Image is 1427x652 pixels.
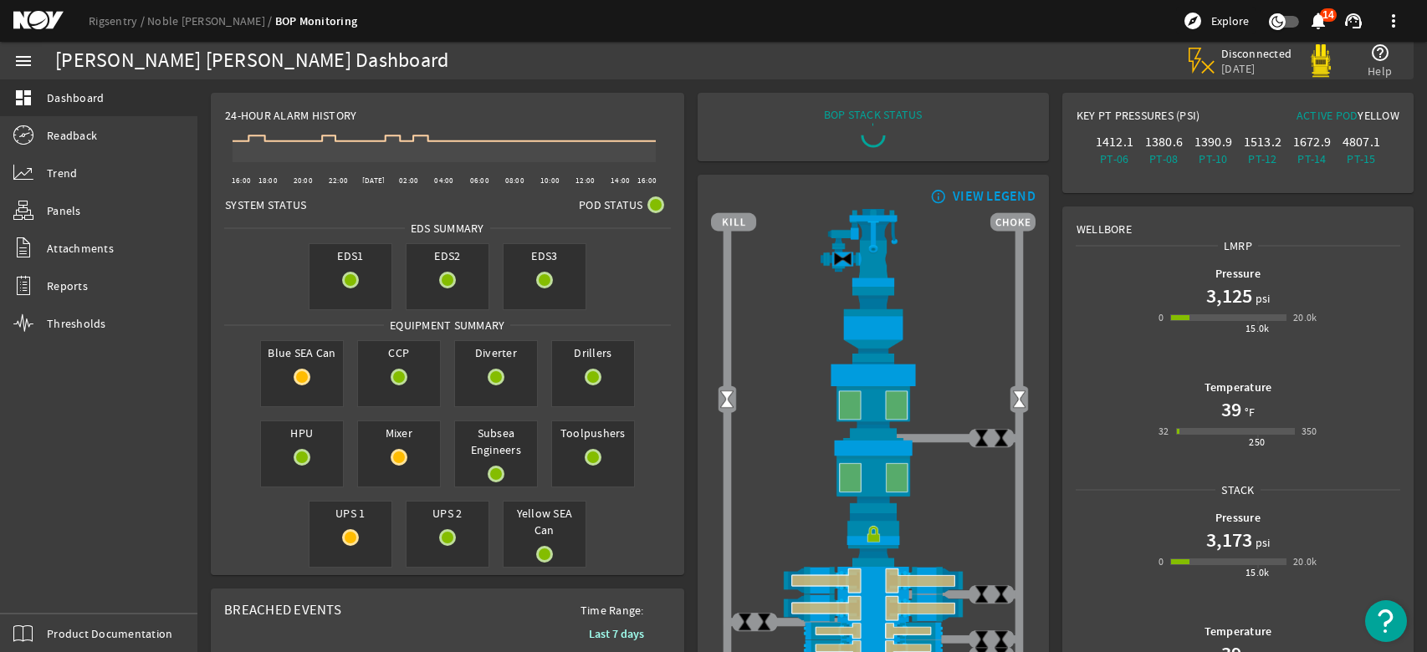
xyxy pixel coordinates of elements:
h1: 3,173 [1206,527,1252,553]
a: Noble [PERSON_NAME] [147,13,275,28]
img: RiserConnectorLock.png [711,513,1036,567]
a: Rigsentry [89,13,147,28]
span: Equipment Summary [384,317,510,334]
div: PT-15 [1340,150,1383,167]
mat-icon: notifications [1308,11,1328,31]
button: 14 [1309,13,1327,30]
img: Valve2Close.png [833,249,852,268]
div: 1380.6 [1143,134,1185,150]
span: EDS1 [309,244,391,267]
span: Pod Status [579,196,643,213]
text: [DATE] [362,176,386,186]
img: Valve2Open.png [1010,390,1029,409]
span: psi [1252,290,1271,307]
text: 02:00 [399,176,418,186]
span: EDS SUMMARY [405,220,490,237]
div: PT-12 [1241,150,1284,167]
mat-icon: info_outline [927,190,947,203]
img: FlexJoint.png [711,287,1036,362]
span: Breached Events [224,601,341,619]
span: UPS 2 [407,502,488,525]
div: 20.0k [1293,309,1317,326]
span: HPU [261,421,343,445]
mat-icon: dashboard [13,88,33,108]
button: Explore [1176,8,1256,34]
text: 04:00 [434,176,453,186]
mat-icon: help_outline [1370,43,1390,63]
div: 350 [1302,423,1317,440]
text: 14:00 [611,176,630,186]
span: Toolpushers [552,421,634,445]
b: Temperature [1205,624,1272,639]
img: LowerAnnularOpen.png [711,438,1036,513]
div: [PERSON_NAME] [PERSON_NAME] Dashboard [55,53,448,69]
div: 20.0k [1293,553,1317,570]
div: 15.0k [1245,564,1270,581]
span: Thresholds [47,315,106,332]
span: Attachments [47,240,114,257]
img: UpperAnnularOpen.png [711,362,1036,438]
img: Valve2Open.png [717,390,736,409]
span: Stack [1215,481,1260,498]
img: ShearRamOpenBlock.png [711,567,1036,594]
div: VIEW LEGEND [953,188,1036,205]
text: 20:00 [294,176,313,186]
span: Blue SEA Can [261,341,343,364]
div: Key PT Pressures (PSI) [1077,107,1238,130]
span: EDS3 [504,244,586,267]
span: UPS 1 [309,502,391,525]
span: Product Documentation [47,625,172,642]
div: 32 [1158,423,1169,440]
div: 250 [1249,434,1265,451]
span: Panels [47,202,81,219]
span: Time Range: [567,602,657,619]
text: 22:00 [329,176,348,186]
span: Active Pod [1297,108,1358,123]
span: Yellow SEA Can [504,502,586,542]
div: PT-14 [1291,150,1333,167]
span: [DATE] [1221,61,1292,76]
div: 4807.1 [1340,134,1383,150]
mat-icon: explore [1183,11,1203,31]
text: 06:00 [470,176,489,186]
div: 1513.2 [1241,134,1284,150]
span: Disconnected [1221,46,1292,61]
img: ValveClose.png [735,612,754,631]
h1: 3,125 [1206,283,1252,309]
div: Wellbore [1063,207,1413,237]
text: 16:00 [637,176,657,186]
span: EDS2 [407,244,488,267]
span: Yellow [1358,108,1399,123]
div: PT-08 [1143,150,1185,167]
img: ValveClose.png [972,629,991,649]
img: RiserAdapter.png [711,209,1036,287]
img: PipeRamOpenBlock.png [711,622,1036,639]
span: °F [1241,404,1256,420]
span: Dashboard [47,89,104,106]
img: ValveClose.png [991,585,1010,604]
span: Diverter [455,341,537,364]
span: Readback [47,127,97,144]
span: Trend [47,165,77,181]
img: ValveClose.png [972,585,991,604]
text: 10:00 [540,176,560,186]
div: 0 [1158,309,1164,326]
b: Pressure [1215,510,1261,526]
mat-icon: menu [13,51,33,71]
span: Mixer [358,421,440,445]
img: ShearRamOpenBlock.png [711,594,1036,622]
div: 15.0k [1245,320,1270,337]
div: BOP STACK STATUS [824,106,923,123]
span: Drillers [552,341,634,364]
span: psi [1252,534,1271,551]
div: 1672.9 [1291,134,1333,150]
text: 16:00 [232,176,251,186]
text: 12:00 [575,176,595,186]
img: Yellowpod.svg [1304,44,1337,78]
img: ValveClose.png [754,612,774,631]
button: more_vert [1373,1,1414,41]
a: BOP Monitoring [275,13,358,29]
div: 1390.9 [1192,134,1235,150]
img: ValveClose.png [972,428,991,447]
span: Subsea Engineers [455,421,537,461]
